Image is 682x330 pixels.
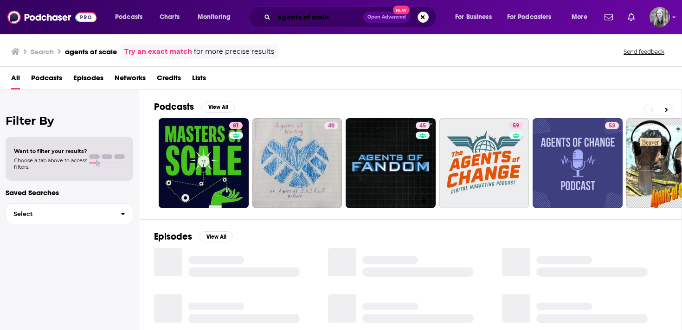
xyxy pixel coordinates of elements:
span: Logged in as KatMcMahon [650,7,670,27]
a: 45 [416,122,430,129]
h3: Search [31,47,54,56]
h3: agents of scale [65,47,117,56]
button: View All [199,231,233,242]
button: open menu [191,10,243,25]
a: 53 [533,118,623,208]
span: Charts [160,11,180,24]
span: Open Advanced [367,15,406,19]
span: 81 [233,121,239,131]
a: Episodes [73,70,103,89]
p: Saved Searches [6,188,133,197]
span: For Business [455,11,492,24]
a: Show notifications dropdown [601,9,617,25]
span: Podcasts [115,11,142,24]
span: 53 [609,121,615,131]
h2: Episodes [154,231,192,242]
button: open menu [109,10,154,25]
span: Select [6,211,113,217]
a: Charts [154,10,185,25]
a: 40 [324,122,338,129]
span: for more precise results [194,46,274,57]
button: Select [6,203,133,224]
span: 40 [328,121,335,131]
button: open menu [565,10,599,25]
a: 45 [346,118,436,208]
button: Open AdvancedNew [363,12,410,23]
a: 59 [509,122,523,129]
button: Send feedback [621,48,667,56]
span: More [572,11,587,24]
a: PodcastsView All [154,101,235,113]
span: 59 [513,121,519,131]
h2: Filter By [6,114,133,127]
button: open menu [449,10,503,25]
a: Try an exact match [124,46,192,57]
a: Networks [115,70,146,89]
span: For Podcasters [507,11,552,24]
span: Monitoring [198,11,231,24]
img: Podchaser - Follow, Share and Rate Podcasts [7,8,97,26]
button: Show profile menu [650,7,670,27]
a: Credits [157,70,181,89]
span: New [393,6,410,14]
input: Search podcasts, credits, & more... [274,10,363,25]
button: open menu [501,10,565,25]
a: Lists [192,70,206,89]
div: Search podcasts, credits, & more... [257,6,445,28]
a: All [11,70,20,89]
a: 59 [439,118,529,208]
a: Show notifications dropdown [624,9,638,25]
span: Want to filter your results? [14,148,87,154]
a: 53 [605,122,619,129]
a: 40 [252,118,342,208]
a: 81 [229,122,243,129]
button: View All [201,102,235,113]
a: 81 [159,118,249,208]
a: Podcasts [31,70,62,89]
img: User Profile [650,7,670,27]
h2: Podcasts [154,101,194,113]
span: Choose a tab above to access filters. [14,157,87,170]
a: EpisodesView All [154,231,233,242]
span: 45 [419,121,426,131]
